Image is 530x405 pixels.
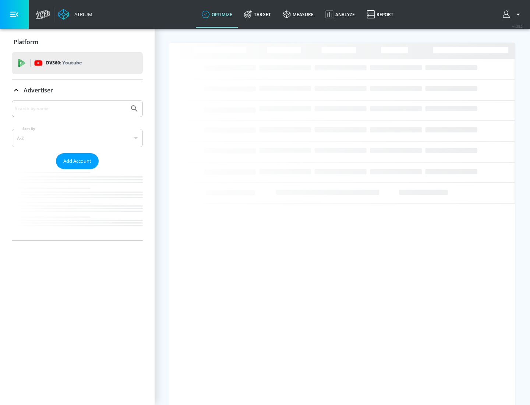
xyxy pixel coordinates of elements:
label: Sort By [21,126,37,131]
a: Analyze [319,1,361,28]
a: Atrium [58,9,92,20]
p: DV360: [46,59,82,67]
div: DV360: Youtube [12,52,143,74]
a: optimize [196,1,238,28]
a: Report [361,1,399,28]
span: v 4.25.2 [512,24,523,28]
p: Youtube [62,59,82,67]
nav: list of Advertiser [12,169,143,240]
div: Advertiser [12,80,143,101]
div: Advertiser [12,100,143,240]
a: Target [238,1,277,28]
input: Search by name [15,104,126,113]
p: Advertiser [24,86,53,94]
div: Atrium [71,11,92,18]
p: Platform [14,38,38,46]
button: Add Account [56,153,99,169]
span: Add Account [63,157,91,165]
div: Platform [12,32,143,52]
div: A-Z [12,129,143,147]
a: measure [277,1,319,28]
